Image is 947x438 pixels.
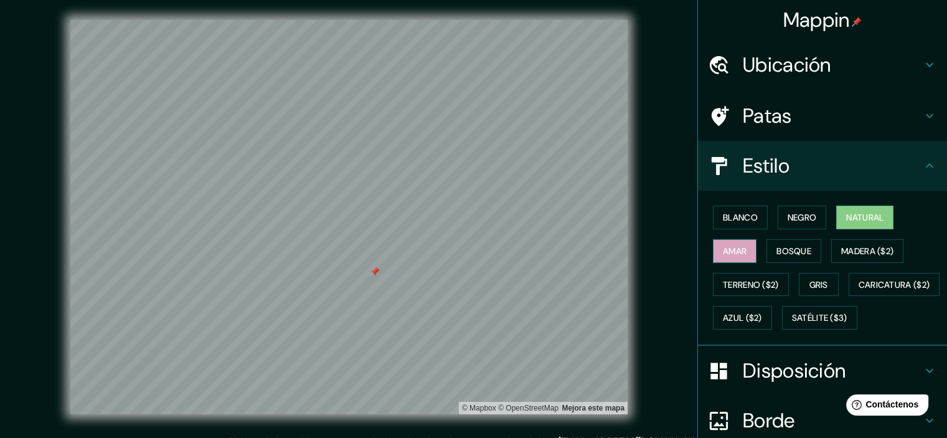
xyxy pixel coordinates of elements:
[841,245,893,257] font: Madera ($2)
[562,404,624,412] a: Comentarios sobre el mapa
[713,306,772,330] button: Azul ($2)
[788,212,817,223] font: Negro
[698,91,947,141] div: Patas
[809,279,828,290] font: Gris
[859,279,930,290] font: Caricatura ($2)
[698,141,947,191] div: Estilo
[698,40,947,90] div: Ubicación
[723,245,747,257] font: Amar
[836,389,933,424] iframe: Lanzador de widgets de ayuda
[462,404,496,412] a: Mapbox
[713,239,756,263] button: Amar
[743,358,846,384] font: Disposición
[713,273,789,297] button: Terreno ($2)
[778,206,827,229] button: Negro
[766,239,821,263] button: Bosque
[743,153,789,179] font: Estilo
[776,245,811,257] font: Bosque
[799,273,839,297] button: Gris
[849,273,940,297] button: Caricatura ($2)
[743,407,795,434] font: Borde
[562,404,624,412] font: Mejora este mapa
[831,239,903,263] button: Madera ($2)
[852,17,862,27] img: pin-icon.png
[743,103,792,129] font: Patas
[783,7,850,33] font: Mappin
[723,212,758,223] font: Blanco
[723,279,779,290] font: Terreno ($2)
[782,306,857,330] button: Satélite ($3)
[792,313,847,324] font: Satélite ($3)
[70,20,628,414] canvas: Mapa
[713,206,768,229] button: Blanco
[846,212,883,223] font: Natural
[723,313,762,324] font: Azul ($2)
[743,52,831,78] font: Ubicación
[498,404,558,412] font: © OpenStreetMap
[836,206,893,229] button: Natural
[462,404,496,412] font: © Mapbox
[698,346,947,396] div: Disposición
[498,404,558,412] a: Mapa de calles abierto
